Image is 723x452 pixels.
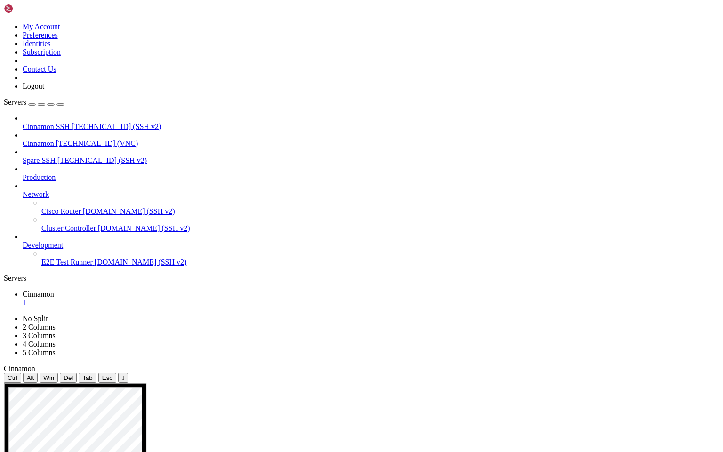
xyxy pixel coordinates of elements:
a: Cinnamon [23,290,719,307]
button: Esc [98,373,116,383]
a: Contact Us [23,65,56,73]
a: 5 Columns [23,348,56,356]
span: Del [64,374,73,381]
span: Cluster Controller [41,224,96,232]
span: Cinnamon [23,139,54,147]
a: Preferences [23,31,58,39]
span: Spare SSH [23,156,56,164]
span: Alt [27,374,34,381]
a: Subscription [23,48,61,56]
span: [TECHNICAL_ID] (SSH v2) [57,156,147,164]
a: No Split [23,315,48,323]
li: E2E Test Runner [DOMAIN_NAME] (SSH v2) [41,250,719,266]
a: Identities [23,40,51,48]
a: Logout [23,82,44,90]
a: Cisco Router [DOMAIN_NAME] (SSH v2) [41,207,719,216]
span: Network [23,190,49,198]
a: E2E Test Runner [DOMAIN_NAME] (SSH v2) [41,258,719,266]
button:  [118,373,128,383]
button: Alt [23,373,38,383]
a: Cinnamon [TECHNICAL_ID] (VNC) [23,139,719,148]
span: [TECHNICAL_ID] (SSH v2) [72,122,161,130]
a:  [23,299,719,307]
li: Cinnamon [TECHNICAL_ID] (VNC) [23,131,719,148]
img: Shellngn [4,4,58,13]
span: [DOMAIN_NAME] (SSH v2) [83,207,175,215]
a: Development [23,241,719,250]
a: Servers [4,98,64,106]
span: Ctrl [8,374,17,381]
li: Production [23,165,719,182]
li: Cinnamon SSH [TECHNICAL_ID] (SSH v2) [23,114,719,131]
a: 2 Columns [23,323,56,331]
li: Cluster Controller [DOMAIN_NAME] (SSH v2) [41,216,719,233]
span: Production [23,173,56,181]
button: Ctrl [4,373,21,383]
span: E2E Test Runner [41,258,93,266]
button: Del [60,373,77,383]
li: Network [23,182,719,233]
span: [DOMAIN_NAME] (SSH v2) [95,258,187,266]
span: Cisco Router [41,207,81,215]
a: 4 Columns [23,340,56,348]
span: Tab [82,374,93,381]
a: Cinnamon SSH [TECHNICAL_ID] (SSH v2) [23,122,719,131]
a: Production [23,173,719,182]
span: Cinnamon [23,290,54,298]
span: Cinnamon SSH [23,122,70,130]
a: Cluster Controller [DOMAIN_NAME] (SSH v2) [41,224,719,233]
span: [DOMAIN_NAME] (SSH v2) [98,224,190,232]
span: Esc [102,374,112,381]
button: Tab [79,373,96,383]
a: My Account [23,23,60,31]
li: Spare SSH [TECHNICAL_ID] (SSH v2) [23,148,719,165]
li: Cisco Router [DOMAIN_NAME] (SSH v2) [41,199,719,216]
span: Servers [4,98,26,106]
a: 3 Columns [23,331,56,339]
span: [TECHNICAL_ID] (VNC) [56,139,138,147]
button: Win [40,373,58,383]
a: Network [23,190,719,199]
a: Spare SSH [TECHNICAL_ID] (SSH v2) [23,156,719,165]
span: Win [43,374,54,381]
li: Development [23,233,719,266]
span: Cinnamon [4,364,35,372]
div:  [122,374,124,381]
span: Development [23,241,63,249]
div: Servers [4,274,719,282]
